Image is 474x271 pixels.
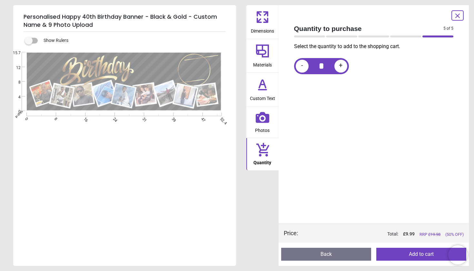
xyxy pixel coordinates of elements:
span: 8 [8,80,21,85]
div: Show Rulers [29,37,236,45]
span: Materials [253,59,272,68]
span: 5 of 5 [443,26,453,31]
span: 15.7 [8,50,21,56]
span: 0 [24,116,28,121]
span: 39 [170,116,174,121]
span: Custom Text [250,92,275,102]
span: 47 [200,116,204,121]
span: £ 19.98 [428,232,440,237]
button: Quantity [246,138,279,170]
span: Quantity [253,156,271,166]
span: 16 [82,116,86,121]
button: Add to cart [376,248,466,261]
button: Dimensions [246,5,279,39]
button: Materials [246,39,279,73]
span: 8 [53,116,57,121]
span: Dimensions [251,25,274,35]
span: - [301,62,303,70]
div: Total: [308,231,464,237]
h5: Personalised Happy 40th Birthday Banner - Black & Gold - Custom Name & 9 Photo Upload [24,10,226,32]
span: 0 [8,109,21,115]
button: Custom Text [246,73,279,106]
p: Select the quantity to add to the shopping cart. [294,43,459,50]
span: 12 [8,65,21,71]
button: Photos [246,106,279,138]
span: 4 [8,95,21,100]
span: 9.99 [406,231,415,236]
span: 31 [141,116,145,121]
span: £ [403,231,415,237]
span: (50% OFF) [445,232,464,237]
span: + [339,62,342,70]
span: 24 [112,116,116,121]
span: Photos [255,124,270,134]
span: Quantity to purchase [294,24,444,33]
div: Price : [284,229,298,237]
iframe: Brevo live chat [448,245,468,265]
span: 52.4 [219,116,223,121]
button: Back [281,248,371,261]
span: RRP [420,232,440,237]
